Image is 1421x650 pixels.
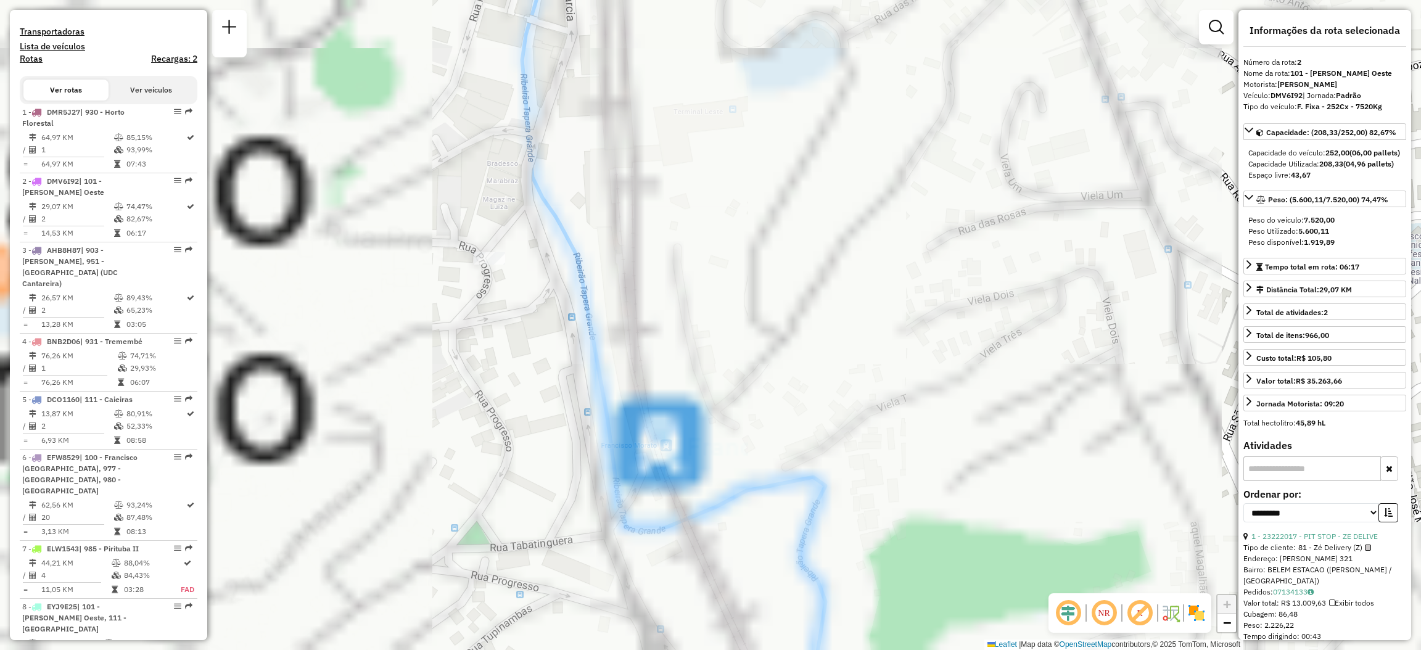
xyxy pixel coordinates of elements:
div: Map data © contributors,© 2025 TomTom, Microsoft [984,640,1243,650]
span: DMV6I92 [47,176,79,186]
i: % de utilização do peso [114,501,123,509]
i: % de utilização do peso [114,134,123,141]
td: 76,26 KM [41,376,117,389]
span: Peso do veículo: [1248,215,1335,224]
a: 1 - 23222017 - PIT STOP - ZE DELIVE [1251,532,1378,541]
td: 44,21 KM [41,557,111,569]
td: 84,43% [123,569,181,582]
td: 76,26 KM [41,350,117,362]
a: Nova sessão e pesquisa [217,15,242,43]
i: Tempo total em rota [114,229,120,237]
td: = [22,525,28,538]
td: 06:07 [130,376,192,389]
td: / [22,362,28,374]
a: 07134133 [1273,587,1314,596]
i: Distância Total [29,559,36,567]
i: Distância Total [29,501,36,509]
h4: Recargas: 2 [151,54,197,64]
i: Total de Atividades [29,364,36,372]
td: 89,43% [126,292,186,304]
div: Custo total: [1256,353,1332,364]
td: 93,99% [126,144,186,156]
span: | 111 - Caieiras [80,395,133,404]
i: Tempo total em rota [114,321,120,328]
label: Ordenar por: [1243,487,1406,501]
div: Capacidade Utilizada: [1248,158,1401,170]
span: + [1223,596,1231,612]
i: Observações [1308,588,1314,596]
strong: R$ 35.263,66 [1296,376,1342,385]
span: ELW1543 [47,544,79,553]
strong: 101 - [PERSON_NAME] Oeste [1290,68,1392,78]
h4: Transportadoras [20,27,197,37]
span: Peso: 2.226,22 [1243,620,1294,630]
i: Rota otimizada [187,501,194,509]
a: Zoom out [1217,614,1236,632]
h4: Atividades [1243,440,1406,451]
i: Rota otimizada [187,410,194,418]
i: Tempo total em rota [118,379,124,386]
span: DMR5J27 [47,107,80,117]
div: Capacidade: (208,33/252,00) 82,67% [1243,142,1406,186]
div: Bairro: BELEM ESTACAO ([PERSON_NAME] / [GEOGRAPHIC_DATA]) [1243,564,1406,586]
td: / [22,420,28,432]
td: / [22,144,28,156]
span: 7 - [22,544,139,553]
span: Ocultar NR [1089,598,1119,628]
span: | 101 - [PERSON_NAME] Oeste [22,176,104,197]
span: 29,07 KM [1319,285,1352,294]
span: − [1223,615,1231,630]
i: Total de Atividades [29,514,36,521]
a: Zoom in [1217,595,1236,614]
span: Ocultar deslocamento [1053,598,1083,628]
span: Cubagem: 86,48 [1243,609,1298,619]
em: Opções [174,395,181,403]
i: % de utilização do peso [114,410,123,418]
h4: Rotas [20,54,43,64]
em: Opções [174,177,181,184]
em: Rota exportada [185,395,192,403]
a: Exibir filtros [1204,15,1229,39]
strong: (06,00 pallets) [1349,148,1400,157]
span: Capacidade: (208,33/252,00) 82,67% [1266,128,1396,137]
i: Total de Atividades [29,146,36,154]
td: 74,71% [130,350,192,362]
i: % de utilização da cubagem [114,215,123,223]
a: Total de atividades:2 [1243,303,1406,320]
td: 1 [41,144,113,156]
i: Rota otimizada [187,294,194,302]
div: Pedidos: [1243,586,1406,598]
td: = [22,434,28,446]
i: % de utilização da cubagem [114,422,123,430]
td: 85,15% [126,131,186,144]
td: 6,93 KM [41,434,113,446]
a: Distância Total:29,07 KM [1243,281,1406,297]
strong: 966,00 [1305,331,1329,340]
div: Valor total: [1256,376,1342,387]
i: Tempo total em rota [112,586,118,593]
strong: 43,67 [1291,170,1311,179]
em: Rota exportada [185,177,192,184]
div: Nome da rota: [1243,68,1406,79]
td: 80,91% [126,408,186,420]
td: 2 [41,213,113,225]
td: = [22,318,28,331]
span: | 903 - [PERSON_NAME], 951 - [GEOGRAPHIC_DATA] (UDC Cantareira) [22,245,118,288]
td: 13,87 KM [41,408,113,420]
button: Ver veículos [109,80,194,101]
td: 74,47% [126,200,186,213]
i: Tempo total em rota [114,437,120,444]
strong: Padrão [1336,91,1361,100]
td: / [22,304,28,316]
i: % de utilização do peso [104,640,113,647]
span: EYJ9E25 [47,602,77,611]
td: 3,13 KM [41,525,113,538]
div: Número da rota: [1243,57,1406,68]
em: Opções [174,246,181,253]
td: 26,57 KM [41,292,113,304]
div: Peso: (5.600,11/7.520,00) 74,47% [1243,210,1406,253]
td: = [22,158,28,170]
td: 13,28 KM [41,318,113,331]
i: % de utilização da cubagem [114,146,123,154]
strong: R$ 105,80 [1296,353,1332,363]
